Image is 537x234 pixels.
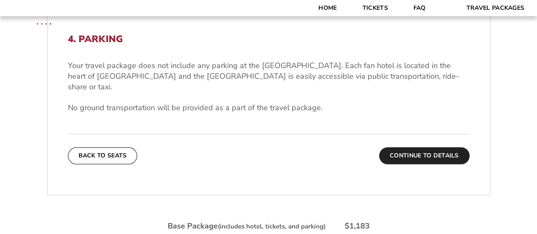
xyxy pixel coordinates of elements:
small: (includes hotel, tickets, and parking) [218,222,326,231]
h2: 4. Parking [68,34,470,45]
p: Your travel package does not include any parking at the [GEOGRAPHIC_DATA]. Each fan hotel is loca... [68,60,470,93]
img: CBS Sports Thanksgiving Classic [25,4,62,41]
button: Back To Seats [68,147,138,164]
p: No ground transportation will be provided as a part of the travel package. [68,103,470,113]
div: Base Package [168,221,326,231]
div: $1,183 [345,221,370,231]
button: Continue To Details [379,147,470,164]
